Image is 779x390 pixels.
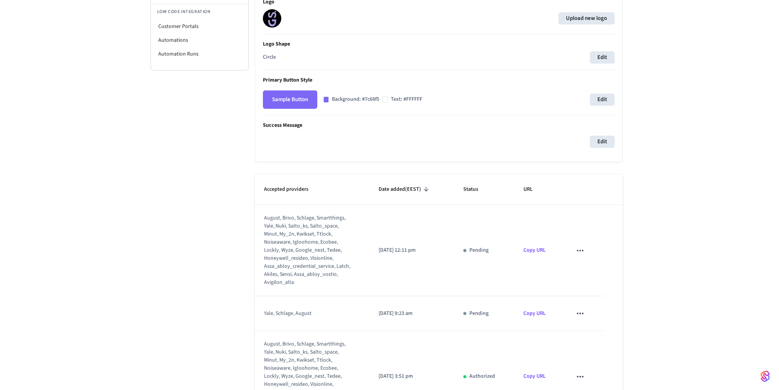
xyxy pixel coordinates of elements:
p: [DATE] 3:51 pm [379,372,445,380]
span: URL [523,184,543,195]
p: Logo Shape [263,40,615,48]
li: Automation Runs [151,47,248,61]
img: SeamLogoGradient.69752ec5.svg [761,370,770,382]
span: Date added(EEST) [379,184,431,195]
a: Copy URL [523,246,546,254]
p: Success Message [263,121,615,129]
div: yale, schlage, august [264,310,351,318]
p: [DATE] 9:23 am [379,310,445,318]
a: Copy URL [523,372,546,380]
li: Low Code Integration [151,4,248,20]
p: Text: #FFFFFF [391,95,422,103]
img: Grovestay logo [263,9,281,28]
p: [DATE] 12:11 pm [379,246,445,254]
li: Customer Portals [151,20,248,33]
a: Copy URL [523,310,546,317]
label: Upload new logo [558,12,615,25]
span: Status [463,184,488,195]
li: Automations [151,33,248,47]
p: Pending [469,310,489,318]
p: Circle [263,53,276,61]
p: Authorized [469,372,495,380]
p: Pending [469,246,489,254]
p: Primary Button Style [263,76,615,84]
span: Accepted providers [264,184,318,195]
p: Background: #7c68f5 [332,95,379,103]
button: Edit [590,136,615,148]
div: august, brivo, schlage, smartthings, yale, nuki, salto_ks, salto_space, minut, my_2n, kwikset, tt... [264,214,351,287]
button: Edit [590,93,615,106]
button: Sample Button [263,90,317,109]
button: Edit [590,51,615,64]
